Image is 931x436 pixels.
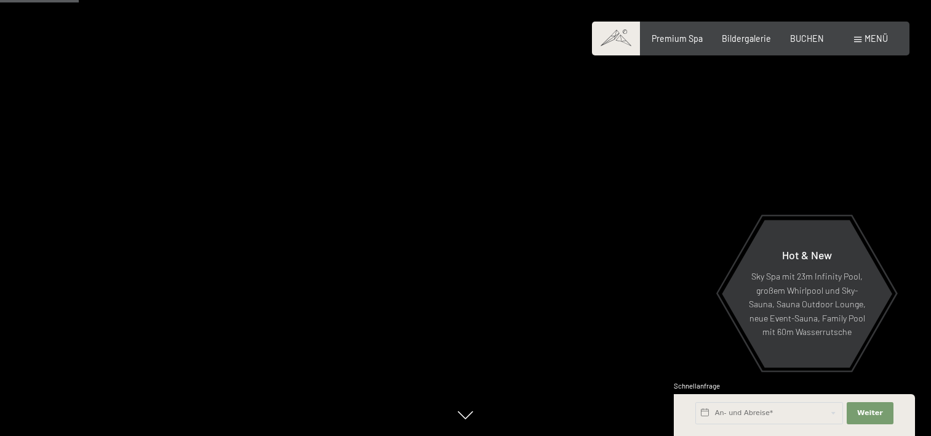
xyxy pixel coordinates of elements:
span: Schnellanfrage [674,382,720,390]
button: Weiter [847,402,893,424]
a: Premium Spa [652,33,703,44]
span: Weiter [857,408,883,418]
span: Menü [865,33,888,44]
a: BUCHEN [790,33,824,44]
a: Bildergalerie [722,33,771,44]
span: Hot & New [782,248,832,262]
a: Hot & New Sky Spa mit 23m Infinity Pool, großem Whirlpool und Sky-Sauna, Sauna Outdoor Lounge, ne... [721,219,893,368]
p: Sky Spa mit 23m Infinity Pool, großem Whirlpool und Sky-Sauna, Sauna Outdoor Lounge, neue Event-S... [748,270,866,339]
